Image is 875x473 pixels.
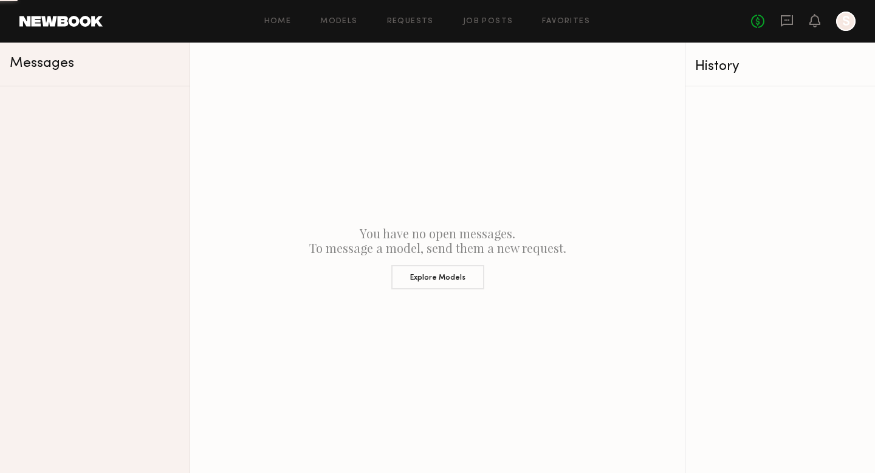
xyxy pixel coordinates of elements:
button: Explore Models [391,265,484,289]
a: S [836,12,856,31]
a: Favorites [542,18,590,26]
a: Home [264,18,292,26]
span: Messages [10,57,74,71]
a: Models [320,18,357,26]
a: Requests [387,18,434,26]
a: Job Posts [463,18,513,26]
div: History [695,60,865,74]
div: You have no open messages. To message a model, send them a new request. [190,43,685,473]
a: Explore Models [200,255,675,289]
